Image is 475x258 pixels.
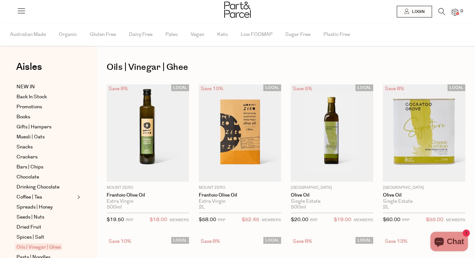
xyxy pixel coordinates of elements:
a: Seeds | Nuts [16,213,75,221]
a: Spreads | Honey [16,203,75,211]
a: Login [397,6,432,17]
p: [GEOGRAPHIC_DATA] [383,185,465,191]
span: Paleo [165,23,178,46]
a: Muesli | Oats [16,133,75,141]
div: Save 8% [291,237,314,246]
span: $19.00 [334,216,351,224]
div: Extra Virgin [107,199,189,204]
span: 0 [459,8,465,14]
a: Olive Oil [291,192,373,198]
img: Part&Parcel [224,2,251,18]
a: Oils | Vinegar | Ghee [16,243,75,251]
span: Aisles [16,60,42,74]
span: Plastic Free [323,23,350,46]
span: LOCAL [263,84,281,91]
div: Extra Virgin [199,199,281,204]
span: Back In Stock [16,93,47,101]
span: LOCAL [263,237,281,244]
span: Dairy Free [129,23,153,46]
span: $52.45 [242,216,259,224]
span: $20.00 [291,216,308,223]
a: Olive Oil [383,192,465,198]
img: Frantoio Olive Oil [107,84,189,182]
a: Chocolate [16,173,75,181]
inbox-online-store-chat: Shopify online store chat [428,232,470,253]
div: Single Estate [383,199,465,204]
a: Frantoio Olive Oil [107,192,189,198]
a: Promotions [16,103,75,111]
span: LOCAL [448,84,465,91]
div: Save 10% [199,84,225,93]
span: Gluten Free [90,23,116,46]
span: LOCAL [355,237,373,244]
div: Save 13% [383,237,409,246]
small: MEMBERS [354,218,373,222]
span: Promotions [16,103,42,111]
a: Snacks [16,143,75,151]
span: NEW IN [16,83,35,91]
span: Spices | Salt [16,233,44,241]
small: RRP [126,218,133,222]
small: MEMBERS [446,218,465,222]
span: Dried Fruit [16,223,41,231]
span: LOCAL [171,237,189,244]
span: Coffee | Tea [16,193,42,201]
span: LOCAL [355,84,373,91]
span: $19.50 [107,216,124,223]
span: Low FODMAP [241,23,272,46]
div: Save 8% [383,84,406,93]
img: Frantoio Olive Oil [199,84,281,182]
a: Frantoio Olive Oil [199,192,281,198]
a: 0 [452,9,458,16]
span: $18.00 [150,216,167,224]
img: Olive Oil [383,84,465,182]
span: LOCAL [171,84,189,91]
div: Single Estate [291,199,373,204]
p: [GEOGRAPHIC_DATA] [291,185,373,191]
span: $55.00 [426,216,443,224]
span: $60.00 [383,216,400,223]
small: RRP [218,218,225,222]
span: Drinking Chocolate [16,183,59,191]
a: Spices | Salt [16,233,75,241]
p: Mount Zero [107,185,189,191]
div: Save 8% [199,237,222,246]
span: Crackers [16,153,37,161]
span: Books [16,113,30,121]
a: Back In Stock [16,93,75,101]
a: Dried Fruit [16,223,75,231]
a: Books [16,113,75,121]
span: $58.00 [199,216,216,223]
span: Spreads | Honey [16,203,53,211]
span: Seeds | Nuts [16,213,44,221]
span: Organic [59,23,77,46]
span: Login [410,9,425,15]
span: Chocolate [16,173,39,181]
img: Olive Oil [291,84,373,182]
small: MEMBERS [170,218,189,222]
span: 2L [199,204,205,210]
span: Oils | Vinegar | Ghee [15,243,62,250]
p: Mount Zero [199,185,281,191]
a: Aisles [16,62,42,78]
div: Save 8% [107,84,130,93]
span: Australian Made [10,23,46,46]
a: Bars | Chips [16,163,75,171]
div: Save 5% [291,84,314,93]
span: Bars | Chips [16,163,43,171]
span: Muesli | Oats [16,133,45,141]
span: Keto [217,23,228,46]
a: Drinking Chocolate [16,183,75,191]
span: Vegan [191,23,204,46]
a: Coffee | Tea [16,193,75,201]
small: RRP [310,218,317,222]
div: Save 10% [107,237,133,246]
span: 500ml [107,204,122,210]
small: MEMBERS [262,218,281,222]
span: 500ml [291,204,306,210]
button: Expand/Collapse Coffee | Tea [76,193,80,201]
span: Sugar Free [285,23,311,46]
a: Gifts | Hampers [16,123,75,131]
a: Crackers [16,153,75,161]
a: NEW IN [16,83,75,91]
